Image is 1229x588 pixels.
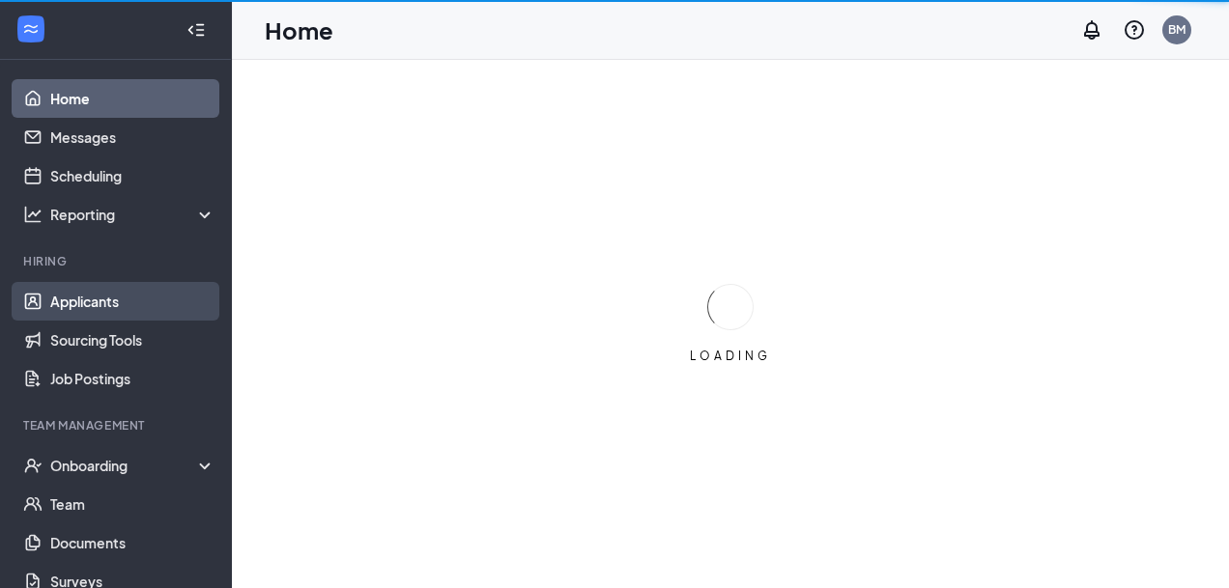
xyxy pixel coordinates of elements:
div: Hiring [23,253,212,269]
svg: Notifications [1080,18,1103,42]
div: LOADING [682,348,779,364]
a: Sourcing Tools [50,321,215,359]
a: Messages [50,118,215,156]
svg: UserCheck [23,456,43,475]
h1: Home [265,14,333,46]
div: BM [1168,21,1186,38]
a: Job Postings [50,359,215,398]
a: Team [50,485,215,523]
svg: Analysis [23,205,43,224]
div: Team Management [23,417,212,434]
a: Documents [50,523,215,562]
div: Reporting [50,205,216,224]
a: Applicants [50,282,215,321]
svg: WorkstreamLogo [21,19,41,39]
a: Scheduling [50,156,215,195]
div: Onboarding [50,456,199,475]
svg: QuestionInfo [1123,18,1146,42]
a: Home [50,79,215,118]
svg: Collapse [186,20,206,40]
